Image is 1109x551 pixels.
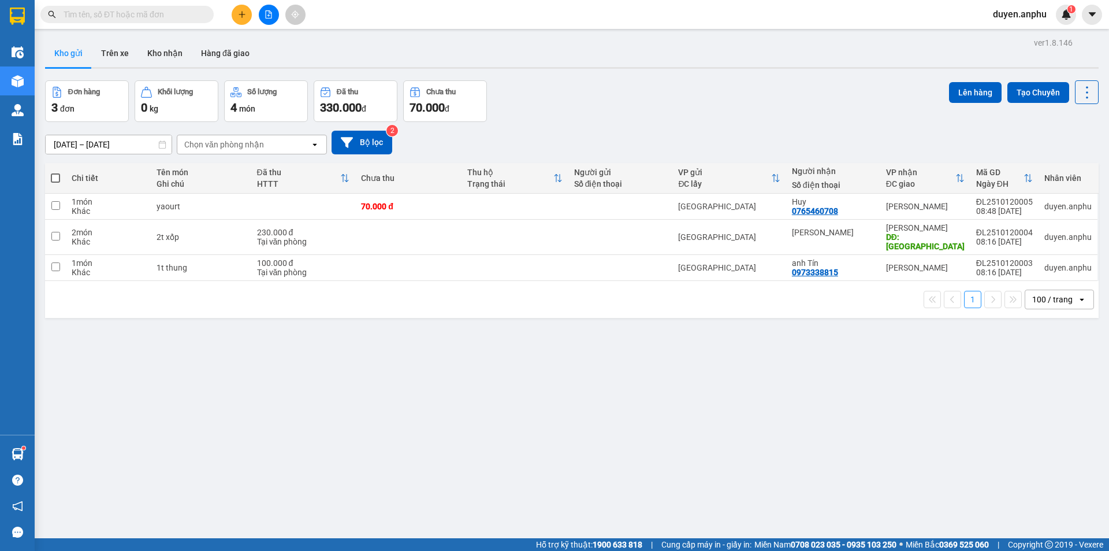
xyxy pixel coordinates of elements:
span: món [239,104,255,113]
div: [PERSON_NAME] [135,10,228,36]
th: Toggle SortBy [880,163,970,194]
img: icon-new-feature [1061,9,1071,20]
span: plus [238,10,246,19]
div: Chưa thu [361,173,456,183]
div: 0973338815 [792,268,838,277]
div: Người gửi [574,168,667,177]
div: [PERSON_NAME] [886,202,965,211]
div: 70.000 đ [361,202,456,211]
span: Nhận: [135,10,163,22]
button: Lên hàng [949,82,1002,103]
span: message [12,527,23,538]
input: Select a date range. [46,135,172,154]
span: caret-down [1087,9,1097,20]
div: Số điện thoại [574,179,667,188]
div: Ngày ĐH [976,179,1024,188]
span: copyright [1045,541,1053,549]
th: Toggle SortBy [970,163,1039,194]
div: ĐC lấy [678,179,771,188]
th: Toggle SortBy [251,163,356,194]
span: file-add [265,10,273,19]
div: [GEOGRAPHIC_DATA] [678,232,780,242]
span: 4 [230,101,237,114]
span: Miền Bắc [906,538,989,551]
span: question-circle [12,475,23,486]
div: Khác [72,237,145,246]
div: Đã thu [337,88,358,96]
div: Mã GD [976,168,1024,177]
div: Đơn hàng [68,88,100,96]
div: Tại văn phòng [257,237,350,246]
div: ĐL2510120003 [976,258,1033,268]
div: anh Tín [792,258,874,268]
div: Chưa thu [426,88,456,96]
button: Kho gửi [45,39,92,67]
div: Tại văn phòng [257,268,350,277]
img: solution-icon [12,133,24,145]
sup: 1 [22,446,25,450]
span: đ [362,104,366,113]
div: Ghi chú [157,179,245,188]
img: warehouse-icon [12,104,24,116]
div: Số lượng [247,88,277,96]
div: Chi tiết [72,173,145,183]
div: Khác [72,268,145,277]
div: 0765460708 [792,206,838,216]
span: 3 [51,101,58,114]
div: 230.000 [9,77,129,91]
span: ⚪️ [899,542,903,547]
svg: open [1077,295,1086,304]
div: Thu hộ [467,168,553,177]
span: duyen.anphu [984,7,1056,21]
div: 100.000 đ [257,258,350,268]
strong: 0708 023 035 - 0935 103 250 [791,540,896,549]
span: 1 [1069,5,1073,13]
span: search [48,10,56,19]
span: aim [291,10,299,19]
button: plus [232,5,252,25]
span: Cung cấp máy in - giấy in: [661,538,751,551]
div: [PERSON_NAME] [886,263,965,272]
div: [GEOGRAPHIC_DATA] [678,202,780,211]
span: đơn [60,104,75,113]
button: Chưa thu70.000đ [403,80,487,122]
button: Khối lượng0kg [135,80,218,122]
div: 08:16 [DATE] [976,237,1033,246]
div: Thùng Gỗ [792,228,874,237]
div: 1t thung [157,263,245,272]
strong: 0369 525 060 [939,540,989,549]
strong: 1900 633 818 [593,540,642,549]
button: Số lượng4món [224,80,308,122]
button: Đã thu330.000đ [314,80,397,122]
span: đ [445,104,449,113]
img: warehouse-icon [12,75,24,87]
div: yaourt [157,202,245,211]
img: logo-vxr [10,8,25,25]
span: CƯỚC RỒI : [9,78,64,90]
div: Số điện thoại [792,180,874,190]
button: file-add [259,5,279,25]
div: [PERSON_NAME] [135,36,228,50]
div: Trạng thái [467,179,553,188]
div: [GEOGRAPHIC_DATA] [678,263,780,272]
button: 1 [964,291,981,308]
img: warehouse-icon [12,448,24,460]
button: Đơn hàng3đơn [45,80,129,122]
span: 70.000 [410,101,445,114]
input: Tìm tên, số ĐT hoặc mã đơn [64,8,200,21]
div: VP nhận [886,168,955,177]
div: 2 món [72,228,145,237]
span: 0 [141,101,147,114]
div: Huy [792,197,874,206]
div: Khối lượng [158,88,193,96]
button: Tạo Chuyến [1007,82,1069,103]
div: DĐ: MN [886,232,965,251]
button: Kho nhận [138,39,192,67]
div: 08:48 [DATE] [976,206,1033,216]
div: duyen.anphu [1044,232,1092,242]
div: duyen.anphu [1044,263,1092,272]
sup: 2 [386,125,398,136]
button: caret-down [1082,5,1102,25]
div: 100 / trang [1032,294,1073,305]
div: Khác [72,206,145,216]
